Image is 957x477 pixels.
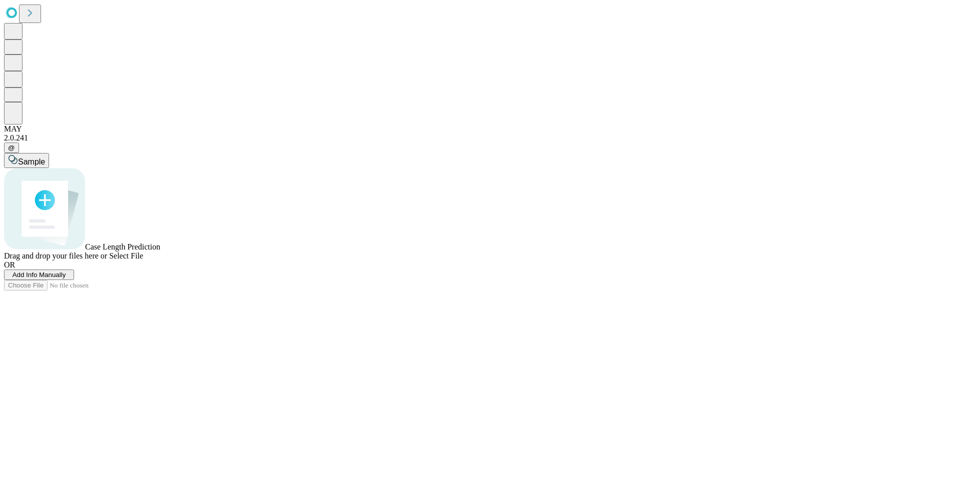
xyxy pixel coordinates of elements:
button: Add Info Manually [4,269,74,280]
span: Add Info Manually [13,271,66,278]
span: Case Length Prediction [85,242,160,251]
div: 2.0.241 [4,133,953,142]
button: Sample [4,153,49,168]
span: Drag and drop your files here or [4,251,107,260]
button: @ [4,142,19,153]
span: @ [8,144,15,151]
span: Select File [109,251,143,260]
div: MAY [4,124,953,133]
span: Sample [18,157,45,166]
span: OR [4,260,15,269]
